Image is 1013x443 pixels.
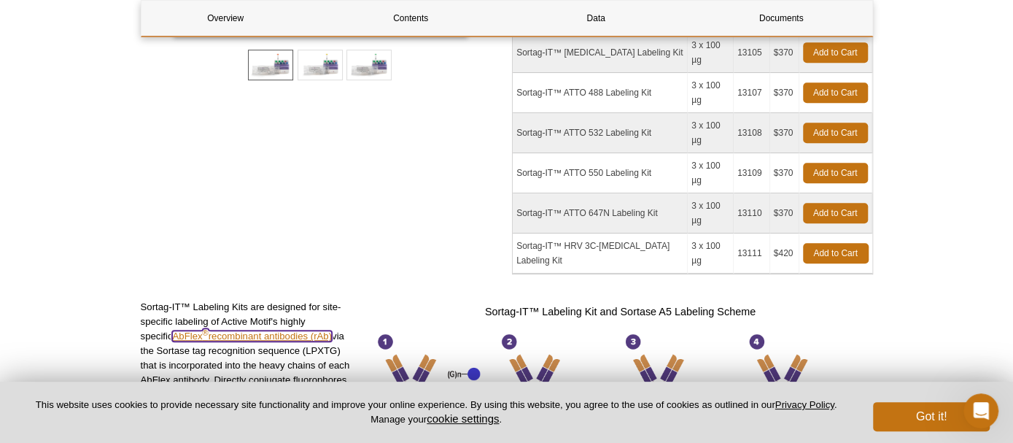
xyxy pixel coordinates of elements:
[770,193,799,234] td: $370
[770,33,799,73] td: $370
[734,113,770,153] td: 13108
[697,1,866,36] a: Documents
[873,402,990,431] button: Got it!
[513,33,688,73] td: Sortag-IT™ [MEDICAL_DATA] Labeling Kit
[770,73,799,113] td: $370
[203,328,209,337] sup: ®
[688,113,734,153] td: 3 x 100 µg
[734,73,770,113] td: 13107
[368,303,872,320] h3: Sortag-IT™ Labeling Kit and Sortase A5 Labeling Scheme
[688,73,734,113] td: 3 x 100 µg
[688,193,734,234] td: 3 x 100 µg
[327,1,495,36] a: Contents
[141,1,310,36] a: Overview
[803,82,868,103] a: Add to Cart
[427,412,499,425] button: cookie settings
[734,153,770,193] td: 13109
[770,153,799,193] td: $370
[803,123,868,143] a: Add to Cart
[688,234,734,274] td: 3 x 100 µg
[513,193,688,234] td: Sortag-IT™ ATTO 647N Labeling Kit
[513,113,688,153] td: Sortag-IT™ ATTO 532 Labeling Kit
[803,243,869,263] a: Add to Cart
[770,113,799,153] td: $370
[963,393,998,428] iframe: Intercom live chat
[803,42,868,63] a: Add to Cart
[734,234,770,274] td: 13111
[688,153,734,193] td: 3 x 100 µg
[803,203,868,223] a: Add to Cart
[775,399,834,410] a: Privacy Policy
[734,33,770,73] td: 13105
[513,153,688,193] td: Sortag-IT™ ATTO 550 Labeling Kit
[688,33,734,73] td: 3 x 100 µg
[23,398,849,426] p: This website uses cookies to provide necessary site functionality and improve your online experie...
[513,234,688,274] td: Sortag-IT™ HRV 3C-[MEDICAL_DATA] Labeling Kit
[734,193,770,234] td: 13110
[513,73,688,113] td: Sortag-IT™ ATTO 488 Labeling Kit
[803,163,868,183] a: Add to Cart
[512,1,680,36] a: Data
[172,331,331,342] a: AbFlex®recombinant antibodies (rAb)
[770,234,799,274] td: $420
